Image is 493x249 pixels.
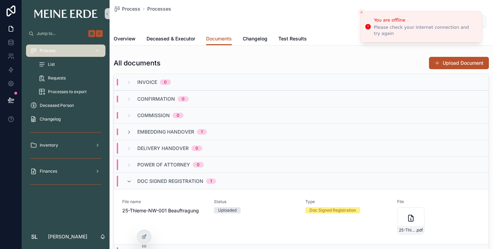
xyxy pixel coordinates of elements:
div: Uploaded [218,207,237,213]
span: Processes to export [48,89,87,95]
div: 0 [195,146,198,151]
span: Deceased Person [40,103,74,108]
div: Please check your internet connection and try again [374,24,476,37]
span: Inventory [40,142,58,148]
div: 1 [210,178,212,184]
a: List [34,58,105,71]
span: Deceased & Executor [147,35,195,42]
a: Inventory [26,139,105,151]
a: Documents [206,33,232,46]
span: File [397,199,481,204]
a: Processes to export [34,86,105,98]
span: Confirmation [137,96,175,102]
div: 0 [182,96,185,102]
img: App logo [34,10,98,18]
button: Close toast [358,9,365,16]
h1: All documents [114,58,161,68]
a: Test Results [278,33,307,46]
div: 1 [201,129,203,135]
span: Jump to... [37,31,86,36]
div: 0 [197,162,200,167]
span: K [97,31,102,36]
span: Type [305,199,389,204]
a: Deceased Person [26,99,105,112]
span: .pdf [416,227,423,233]
span: Power of attorney [137,161,190,168]
span: Doc Signed Registration [137,178,203,185]
a: Processes [147,5,171,12]
div: 0 [164,79,167,85]
div: You are offline [374,17,476,24]
a: Overview [114,33,136,46]
span: Documents [206,35,232,42]
span: Delivery Handover [137,145,189,152]
a: Process [26,45,105,57]
button: Jump to...K [26,27,105,40]
iframe: Spotlight [1,33,13,45]
span: Requests [48,75,66,81]
a: Process [114,5,140,12]
p: [PERSON_NAME] [48,233,87,240]
span: Changelog [243,35,267,42]
div: 0 [177,113,179,118]
a: Changelog [243,33,267,46]
span: List [48,62,55,67]
span: Test Results [278,35,307,42]
span: Process [122,5,140,12]
span: Changelog [40,116,61,122]
a: Finances [26,165,105,177]
span: SL [31,233,38,241]
button: Upload Document [429,57,489,69]
span: Process [40,48,55,53]
span: Finances [40,169,57,174]
span: Overview [114,35,136,42]
span: 25-Thieme-NW-001 Beauftragung [122,207,206,214]
span: Status [214,199,298,204]
div: Doc Signed Registration [309,207,356,213]
span: Embedding Handover [137,128,194,135]
span: 25-Thieme-NW-001-Beauftragung-Meine-Erde-Auftrag-[PERSON_NAME] [399,227,416,233]
a: Requests [34,72,105,84]
span: Invoice [137,79,157,86]
div: scrollable content [22,40,110,199]
span: Commission [137,112,170,119]
span: File name [122,199,206,204]
a: File name25-Thieme-NW-001 BeauftragungStatusUploadedTypeDoc Signed RegistrationFile25-Thieme-NW-0... [114,189,489,244]
a: Deceased & Executor [147,33,195,46]
a: Changelog [26,113,105,125]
